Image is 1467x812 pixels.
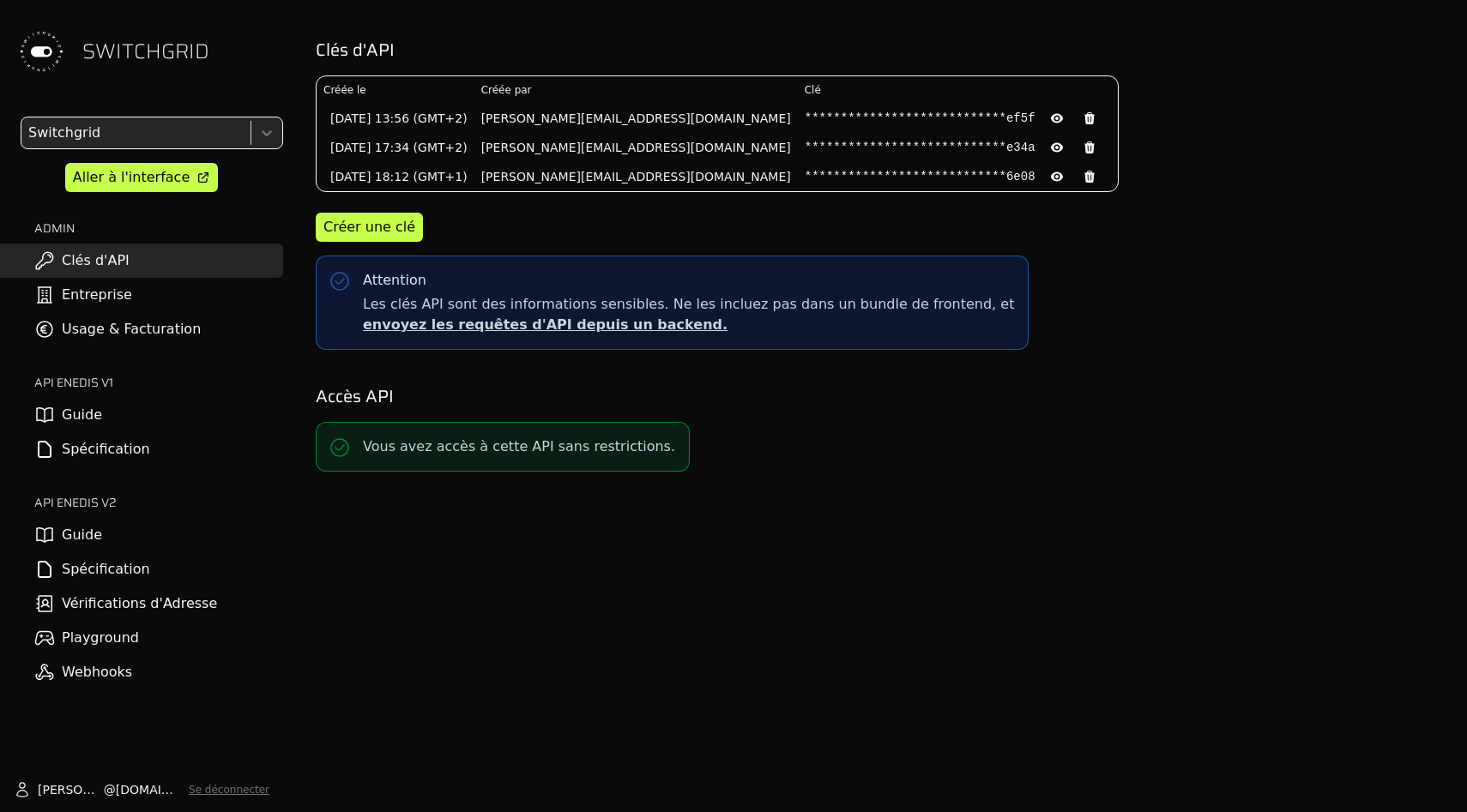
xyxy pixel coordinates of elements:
th: Créée le [317,76,474,104]
td: [DATE] 18:12 (GMT+1) [317,162,474,191]
div: Attention [363,270,426,291]
td: [DATE] 17:34 (GMT+2) [317,133,474,162]
h2: ADMIN [34,220,283,237]
p: Vous avez accès à cette API sans restrictions. [363,436,675,457]
td: [PERSON_NAME][EMAIL_ADDRESS][DOMAIN_NAME] [474,162,798,191]
h2: Clés d'API [316,38,1443,62]
span: [PERSON_NAME] [38,781,104,798]
td: [PERSON_NAME][EMAIL_ADDRESS][DOMAIN_NAME] [474,133,798,162]
span: Les clés API sont des informations sensibles. Ne les incluez pas dans un bundle de frontend, et [363,294,1014,335]
td: [DATE] 13:56 (GMT+2) [317,104,474,133]
th: Clé [798,76,1118,104]
p: envoyez les requêtes d'API depuis un backend. [363,315,1014,335]
th: Créée par [474,76,798,104]
h2: Accès API [316,384,1443,408]
img: Switchgrid Logo [14,24,69,79]
span: @ [104,781,116,798]
td: [PERSON_NAME][EMAIL_ADDRESS][DOMAIN_NAME] [474,104,798,133]
button: Se déconnecter [189,783,269,797]
h2: API ENEDIS v1 [34,374,283,391]
div: Aller à l'interface [73,167,190,188]
div: Créer une clé [323,217,415,238]
h2: API ENEDIS v2 [34,494,283,511]
span: SWITCHGRID [82,38,209,65]
button: Créer une clé [316,213,423,242]
span: [DOMAIN_NAME] [116,781,182,798]
a: Aller à l'interface [65,163,218,192]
